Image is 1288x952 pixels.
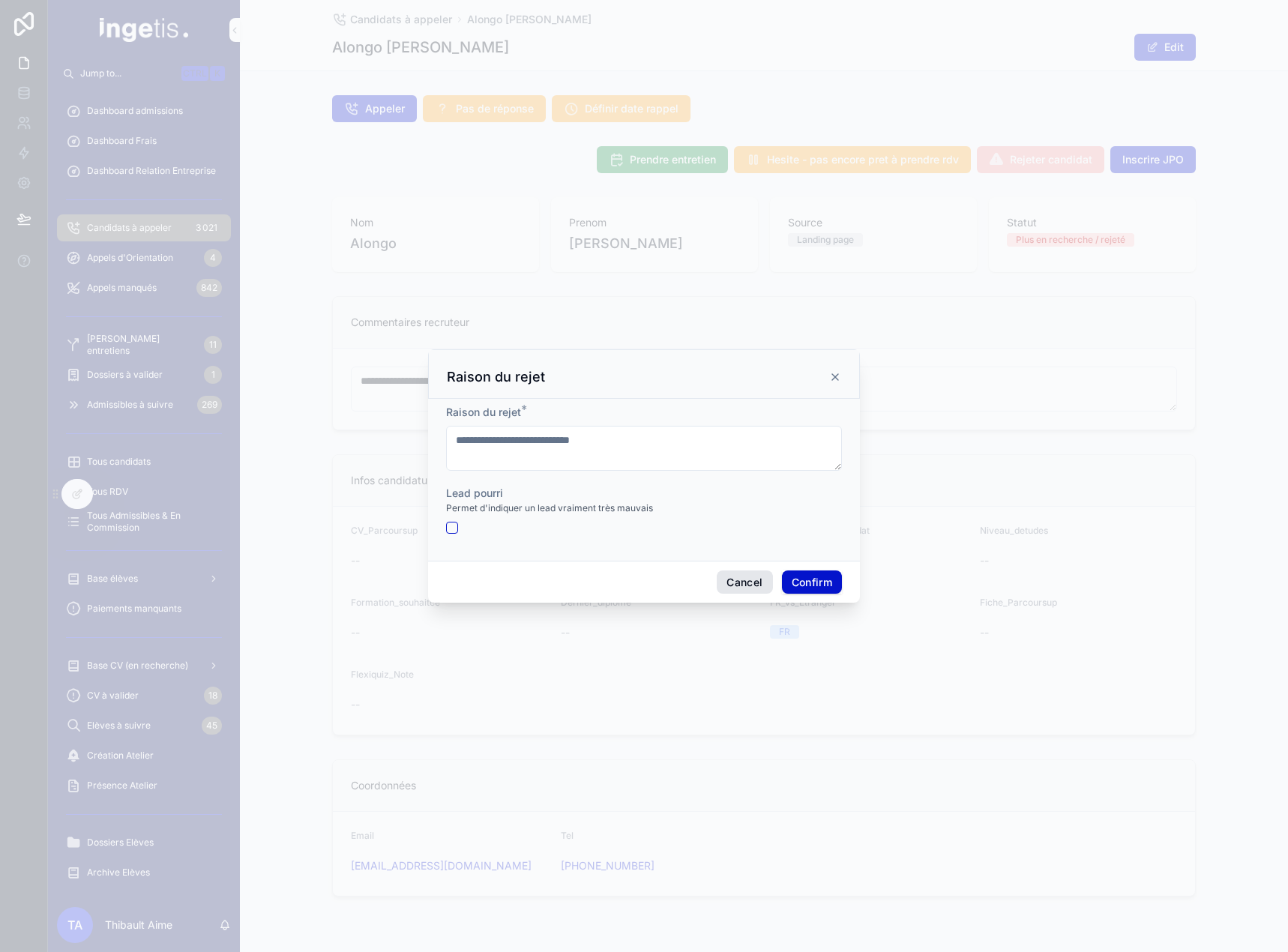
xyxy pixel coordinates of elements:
h3: Raison du rejet [447,368,545,386]
span: Lead pourri [446,486,503,499]
button: Confirm [782,570,842,594]
span: Permet d'indiquer un lead vraiment très mauvais [446,502,653,514]
button: Cancel [717,570,772,594]
span: Raison du rejet [446,406,521,418]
